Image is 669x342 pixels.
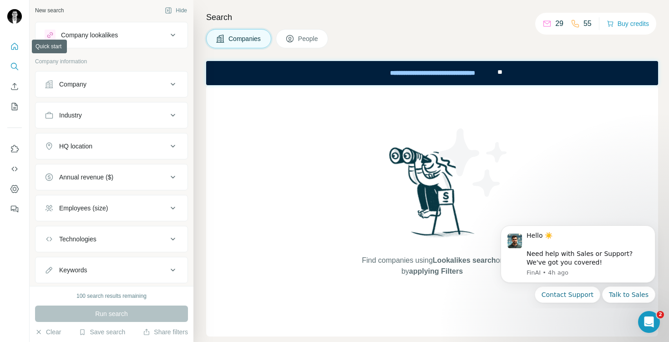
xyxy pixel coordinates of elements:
[607,17,649,30] button: Buy credits
[206,61,658,85] iframe: Banner
[35,104,188,126] button: Industry
[638,311,660,333] iframe: Intercom live chat
[59,204,108,213] div: Employees (size)
[7,98,22,115] button: My lists
[7,38,22,55] button: Quick start
[7,141,22,157] button: Use Surfe on LinkedIn
[143,327,188,337] button: Share filters
[61,31,118,40] div: Company lookalikes
[35,57,188,66] p: Company information
[35,327,61,337] button: Clear
[555,18,563,29] p: 29
[583,18,592,29] p: 55
[35,259,188,281] button: Keywords
[432,122,514,204] img: Surfe Illustration - Stars
[7,181,22,197] button: Dashboard
[59,173,113,182] div: Annual revenue ($)
[158,4,193,17] button: Hide
[7,161,22,177] button: Use Surfe API
[59,265,87,275] div: Keywords
[35,228,188,250] button: Technologies
[79,327,125,337] button: Save search
[657,311,664,318] span: 2
[35,197,188,219] button: Employees (size)
[35,73,188,95] button: Company
[76,292,147,300] div: 100 search results remaining
[35,24,188,46] button: Company lookalikes
[7,9,22,24] img: Avatar
[59,111,82,120] div: Industry
[7,201,22,217] button: Feedback
[433,256,496,264] span: Lookalikes search
[359,255,505,277] span: Find companies using or by
[487,217,669,308] iframe: Intercom notifications message
[35,135,188,157] button: HQ location
[59,235,96,244] div: Technologies
[298,34,319,43] span: People
[228,34,262,43] span: Companies
[7,58,22,75] button: Search
[409,267,463,275] span: applying Filters
[59,142,92,151] div: HQ location
[385,145,480,246] img: Surfe Illustration - Woman searching with binoculars
[35,6,64,15] div: New search
[206,11,658,24] h4: Search
[59,80,86,89] div: Company
[7,78,22,95] button: Enrich CSV
[35,166,188,188] button: Annual revenue ($)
